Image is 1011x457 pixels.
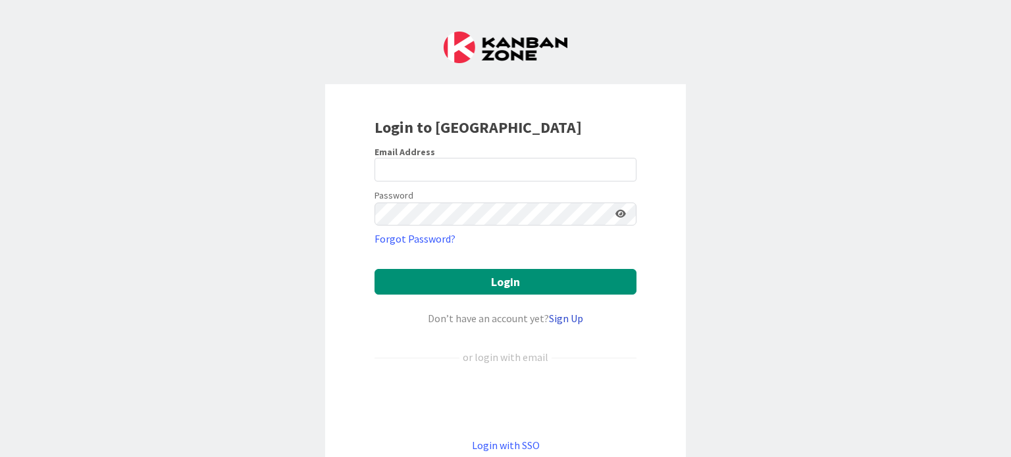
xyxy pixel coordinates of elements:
b: Login to [GEOGRAPHIC_DATA] [375,117,582,137]
a: Sign Up [549,312,583,325]
img: Kanban Zone [444,32,567,63]
label: Email Address [375,146,435,158]
button: Login [375,269,636,295]
label: Password [375,189,413,203]
div: Don’t have an account yet? [375,310,636,326]
iframe: Sign in with Google Button [368,387,643,416]
a: Login with SSO [472,439,540,452]
div: or login with email [459,349,552,365]
a: Forgot Password? [375,231,455,247]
